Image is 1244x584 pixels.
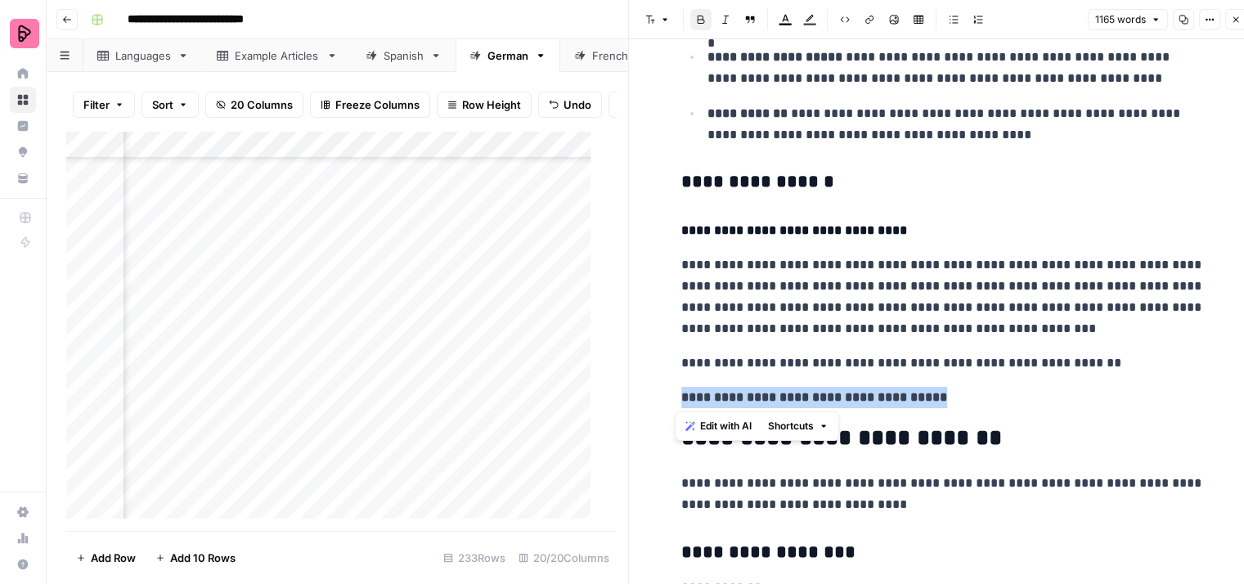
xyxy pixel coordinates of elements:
div: 20/20 Columns [512,545,616,571]
button: Sort [141,92,199,118]
a: Opportunities [10,139,36,165]
a: Usage [10,525,36,551]
div: French [592,47,629,64]
button: Add 10 Rows [146,545,245,571]
button: Freeze Columns [310,92,430,118]
a: Home [10,61,36,87]
button: Add Row [66,545,146,571]
a: French [560,39,661,72]
span: Add Row [91,550,136,566]
div: German [487,47,528,64]
a: Languages [83,39,203,72]
button: Help + Support [10,551,36,577]
span: Undo [564,97,591,113]
div: Spanish [384,47,424,64]
img: Preply Logo [10,19,39,48]
button: 1165 words [1088,9,1168,30]
button: Edit with AI [679,416,758,437]
div: Example Articles [235,47,320,64]
span: Add 10 Rows [170,550,236,566]
a: Example Articles [203,39,352,72]
a: Insights [10,113,36,139]
button: Shortcuts [761,416,835,437]
button: Workspace: Preply [10,13,36,54]
div: 233 Rows [437,545,512,571]
span: Shortcuts [768,419,814,434]
button: Undo [538,92,602,118]
a: Your Data [10,165,36,191]
a: Spanish [352,39,456,72]
span: Sort [152,97,173,113]
span: Edit with AI [700,419,752,434]
span: Filter [83,97,110,113]
span: Row Height [462,97,521,113]
span: 20 Columns [231,97,293,113]
button: 20 Columns [205,92,303,118]
a: Browse [10,87,36,113]
button: Row Height [437,92,532,118]
a: Settings [10,499,36,525]
a: German [456,39,560,72]
span: 1165 words [1095,12,1146,27]
div: Languages [115,47,171,64]
button: Filter [73,92,135,118]
span: Freeze Columns [335,97,420,113]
